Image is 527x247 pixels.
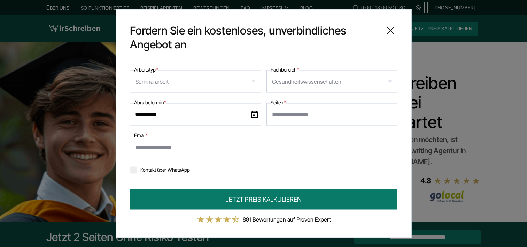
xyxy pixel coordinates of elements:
label: Kontakt über WhatsApp [130,167,190,173]
span: Fordern Sie ein kostenloses, unverbindliches Angebot an [130,24,378,52]
input: date [130,103,261,126]
label: Fachbereich [271,66,299,74]
button: JETZT PREIS KALKULIEREN [130,189,397,210]
div: Gesundheitswissenschaften [272,76,341,87]
div: Seminararbeit [135,76,169,87]
img: date [251,111,258,118]
label: Seiten [271,98,286,107]
label: Email [134,131,148,140]
span: JETZT PREIS KALKULIEREN [226,195,302,204]
label: Arbeitstyp [134,66,158,74]
label: Abgabetermin [134,98,166,107]
a: 891 Bewertungen auf Proven Expert [243,216,331,223]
